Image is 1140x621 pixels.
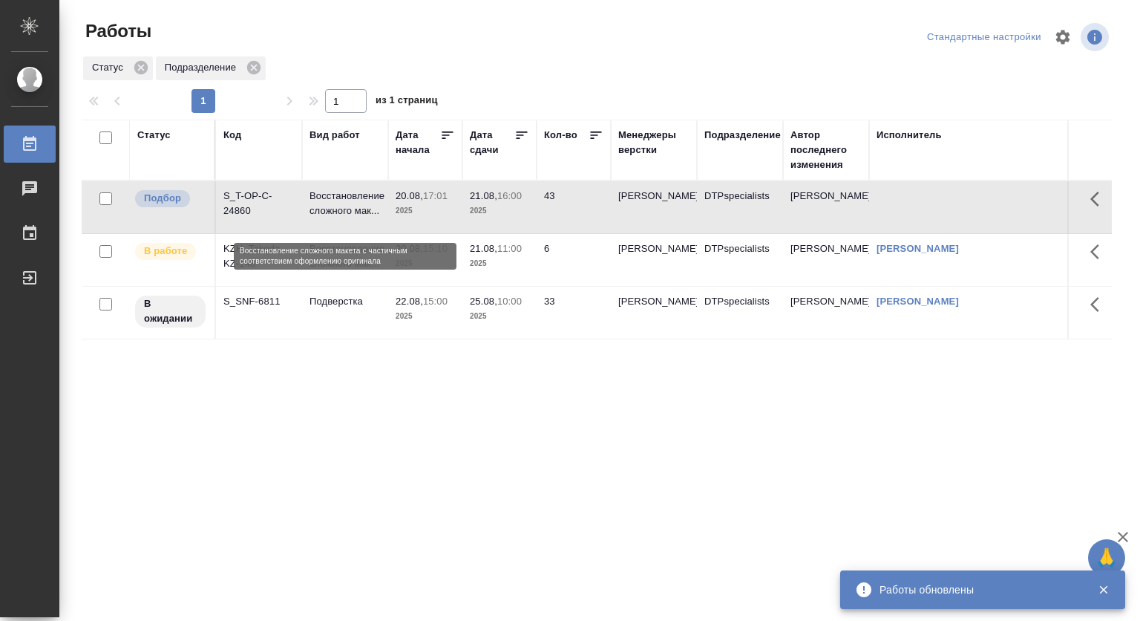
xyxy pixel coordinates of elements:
p: 22.08, [396,296,423,307]
p: 2025 [396,256,455,271]
p: 25.08, [470,296,497,307]
p: 20.08, [396,243,423,254]
div: split button [923,26,1045,49]
button: Здесь прячутся важные кнопки [1081,234,1117,270]
span: Настроить таблицу [1045,19,1081,55]
td: [PERSON_NAME] [783,287,869,339]
div: Вид работ [309,128,360,143]
p: Восстановление сложного мак... [309,241,381,271]
p: [PERSON_NAME] [618,241,689,256]
div: Исполнитель [877,128,942,143]
span: 🙏 [1094,542,1119,573]
button: Здесь прячутся важные кнопки [1081,181,1117,217]
p: Подбор [144,191,181,206]
div: S_SNF-6811 [223,294,295,309]
td: [PERSON_NAME] [783,234,869,286]
div: Исполнитель назначен, приступать к работе пока рано [134,294,207,329]
p: 2025 [470,309,529,324]
a: [PERSON_NAME] [877,243,959,254]
div: Подразделение [156,56,266,80]
p: [PERSON_NAME] [618,189,689,204]
td: DTPspecialists [697,234,783,286]
span: из 1 страниц [376,91,438,113]
div: Дата сдачи [470,128,514,157]
p: 15:10 [423,243,448,254]
td: DTPspecialists [697,181,783,233]
div: Подразделение [704,128,781,143]
p: 11:00 [497,243,522,254]
p: В работе [144,244,187,259]
p: Подразделение [165,60,241,75]
div: Можно подбирать исполнителей [134,189,207,209]
td: 6 [537,234,611,286]
p: 20.08, [396,190,423,201]
td: 33 [537,287,611,339]
p: 2025 [470,204,529,218]
span: Работы [82,19,151,43]
div: S_T-OP-C-24860 [223,189,295,218]
div: Статус [83,56,153,80]
div: KZH_Takeda-KZ-148 [223,241,295,271]
button: 🙏 [1088,539,1125,576]
a: [PERSON_NAME] [877,296,959,307]
div: Автор последнего изменения [790,128,862,172]
div: Кол-во [544,128,577,143]
p: [PERSON_NAME] [618,294,689,309]
p: Статус [92,60,128,75]
p: 2025 [470,256,529,271]
span: Посмотреть информацию [1081,23,1112,51]
div: Менеджеры верстки [618,128,689,157]
div: Код [223,128,241,143]
p: 10:00 [497,296,522,307]
p: 2025 [396,309,455,324]
div: Статус [137,128,171,143]
td: DTPspecialists [697,287,783,339]
p: 15:00 [423,296,448,307]
p: 21.08, [470,243,497,254]
p: Подверстка [309,294,381,309]
p: 2025 [396,204,455,218]
p: 16:00 [497,190,522,201]
div: Дата начала [396,128,440,157]
p: Восстановление сложного мак... [309,189,381,218]
p: 17:01 [423,190,448,201]
td: [PERSON_NAME] [783,181,869,233]
button: Закрыть [1088,583,1118,596]
p: В ожидании [144,296,197,326]
td: 43 [537,181,611,233]
p: 21.08, [470,190,497,201]
div: Исполнитель выполняет работу [134,241,207,261]
button: Здесь прячутся важные кнопки [1081,287,1117,322]
div: Работы обновлены [879,582,1075,597]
